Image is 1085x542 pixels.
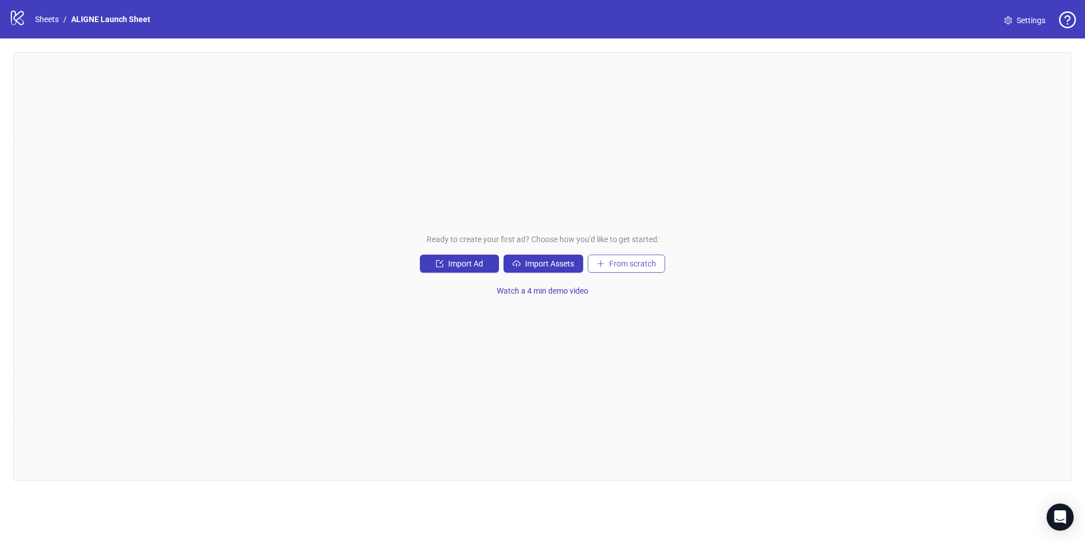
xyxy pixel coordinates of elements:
[504,255,583,273] button: Import Assets
[1017,14,1045,27] span: Settings
[609,259,656,268] span: From scratch
[1004,16,1012,24] span: setting
[525,259,574,268] span: Import Assets
[448,259,483,268] span: Import Ad
[597,260,605,268] span: plus
[1059,11,1076,28] span: question-circle
[63,13,67,25] li: /
[488,282,597,300] button: Watch a 4 min demo video
[69,13,153,25] a: ALIGNE Launch Sheet
[497,286,588,295] span: Watch a 4 min demo video
[1047,504,1074,531] div: Open Intercom Messenger
[33,13,61,25] a: Sheets
[588,255,665,273] button: From scratch
[420,255,499,273] button: Import Ad
[995,11,1054,29] a: Settings
[427,233,659,246] span: Ready to create your first ad? Choose how you'd like to get started:
[436,260,444,268] span: import
[513,260,520,268] span: cloud-upload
